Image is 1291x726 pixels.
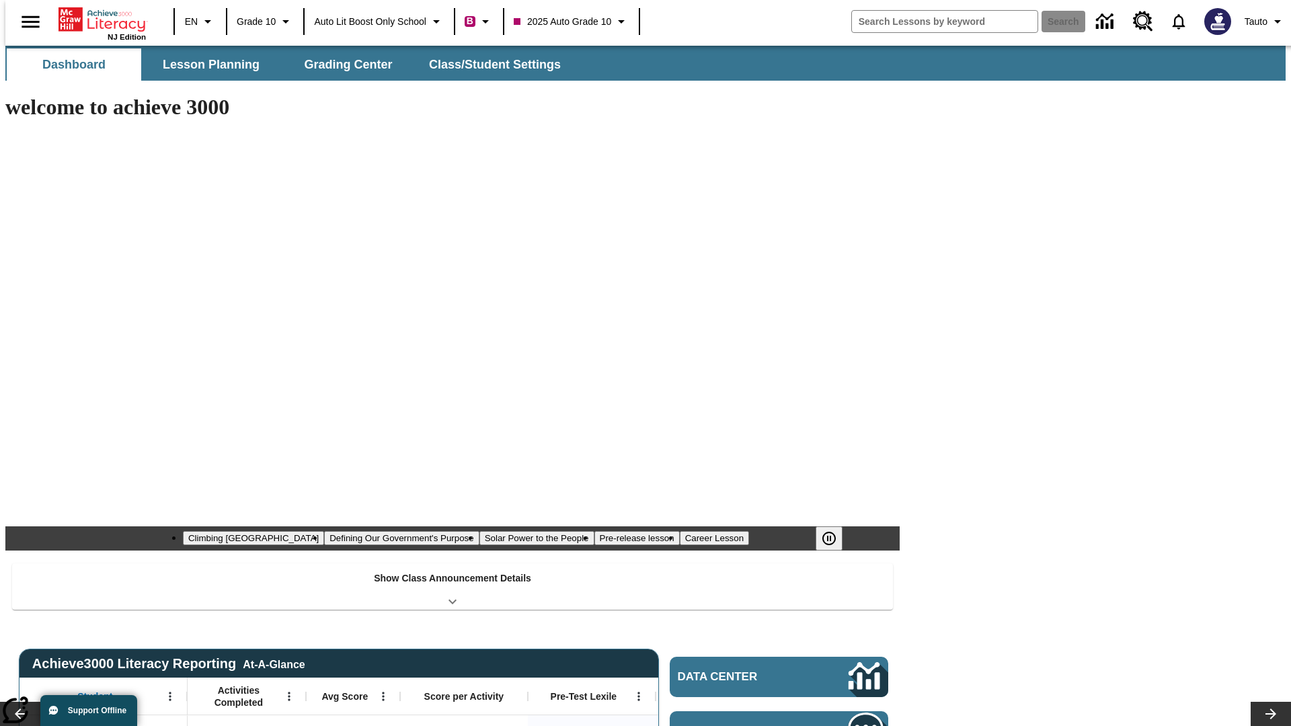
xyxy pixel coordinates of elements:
button: Support Offline [40,695,137,726]
a: Data Center [670,657,888,697]
button: Dashboard [7,48,141,81]
img: Avatar [1204,8,1231,35]
div: Home [58,5,146,41]
span: EN [185,15,198,29]
span: NJ Edition [108,33,146,41]
button: Lesson Planning [144,48,278,81]
button: Open side menu [11,2,50,42]
span: B [467,13,473,30]
button: Class/Student Settings [418,48,572,81]
div: SubNavbar [5,46,1286,81]
button: Profile/Settings [1239,9,1291,34]
button: Slide 1 Climbing Mount Tai [183,531,324,545]
button: Boost Class color is violet red. Change class color [459,9,499,34]
button: Open Menu [160,686,180,707]
button: Class: 2025 Auto Grade 10, Select your class [508,9,635,34]
h1: welcome to achieve 3000 [5,95,900,120]
input: search field [852,11,1038,32]
span: Data Center [678,670,804,684]
button: Language: EN, Select a language [179,9,222,34]
span: Auto Lit Boost only School [314,15,426,29]
span: Score per Activity [424,690,504,702]
button: Pause [816,526,843,551]
a: Notifications [1161,4,1196,39]
button: Lesson carousel, Next [1251,702,1291,726]
p: Show Class Announcement Details [374,571,531,586]
a: Resource Center, Will open in new tab [1125,3,1161,40]
button: Select a new avatar [1196,4,1239,39]
div: SubNavbar [5,48,573,81]
div: At-A-Glance [243,656,305,671]
button: Open Menu [629,686,649,707]
span: Pre-Test Lexile [551,690,617,702]
button: Slide 3 Solar Power to the People [479,531,594,545]
div: Show Class Announcement Details [12,563,893,610]
button: Open Menu [373,686,393,707]
span: Student [77,690,112,702]
span: Achieve3000 Literacy Reporting [32,656,305,672]
button: Grading Center [281,48,416,81]
button: Slide 2 Defining Our Government's Purpose [324,531,479,545]
span: Tauto [1245,15,1267,29]
span: Activities Completed [194,684,283,709]
button: School: Auto Lit Boost only School, Select your school [309,9,450,34]
span: Grade 10 [237,15,276,29]
span: Support Offline [68,706,126,715]
span: 2025 Auto Grade 10 [514,15,611,29]
span: Avg Score [321,690,368,702]
a: Home [58,6,146,33]
a: Data Center [1088,3,1125,40]
button: Open Menu [279,686,299,707]
button: Grade: Grade 10, Select a grade [231,9,299,34]
button: Slide 4 Pre-release lesson [594,531,680,545]
button: Slide 5 Career Lesson [680,531,749,545]
div: Pause [816,526,856,551]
